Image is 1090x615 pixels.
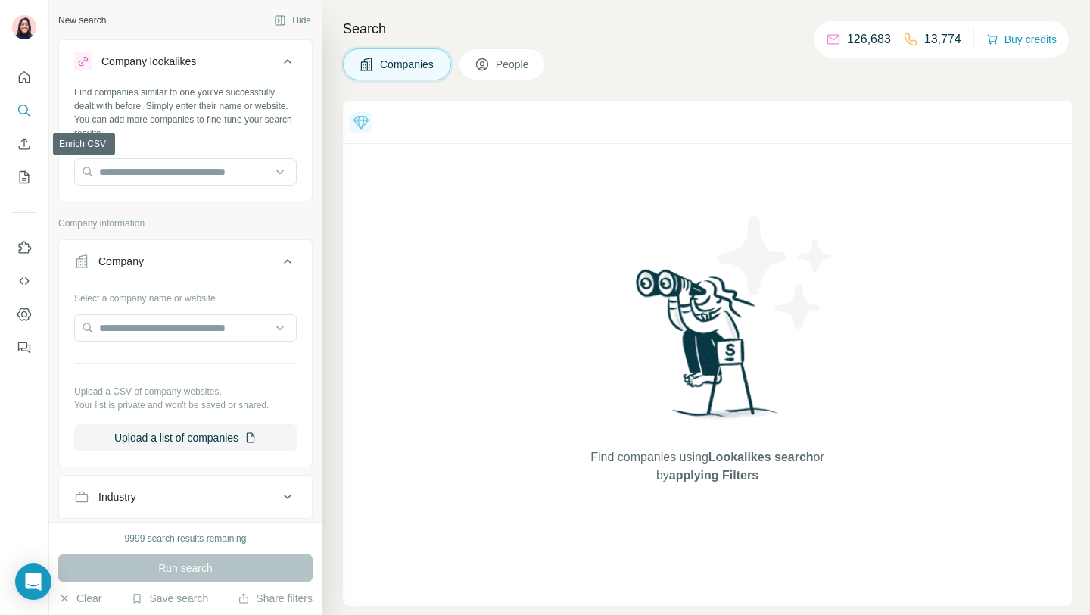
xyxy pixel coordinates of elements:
[58,591,101,606] button: Clear
[708,451,814,464] span: Lookalikes search
[74,385,297,398] p: Upload a CSV of company websites.
[74,424,297,451] button: Upload a list of companies
[847,30,891,48] p: 126,683
[15,563,51,600] div: Open Intercom Messenger
[101,54,196,69] div: Company lookalikes
[12,334,36,361] button: Feedback
[125,532,247,545] div: 9999 search results remaining
[12,97,36,124] button: Search
[669,469,758,482] span: applying Filters
[12,64,36,91] button: Quick start
[59,243,312,286] button: Company
[924,30,961,48] p: 13,774
[586,448,828,485] span: Find companies using or by
[58,217,313,230] p: Company information
[12,267,36,295] button: Use Surfe API
[74,86,297,140] div: Find companies similar to one you've successfully dealt with before. Simply enter their name or w...
[98,489,136,504] div: Industry
[74,286,297,305] div: Select a company name or website
[59,479,312,515] button: Industry
[343,18,1072,39] h4: Search
[496,57,531,72] span: People
[74,398,297,412] p: Your list is private and won't be saved or shared.
[238,591,313,606] button: Share filters
[59,43,312,86] button: Company lookalikes
[12,130,36,158] button: Enrich CSV
[12,15,36,39] img: Avatar
[986,29,1057,50] button: Buy credits
[58,14,106,27] div: New search
[380,57,435,72] span: Companies
[263,9,322,32] button: Hide
[708,204,844,341] img: Surfe Illustration - Stars
[98,254,144,269] div: Company
[629,265,786,434] img: Surfe Illustration - Woman searching with binoculars
[131,591,208,606] button: Save search
[12,164,36,191] button: My lists
[12,234,36,261] button: Use Surfe on LinkedIn
[12,301,36,328] button: Dashboard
